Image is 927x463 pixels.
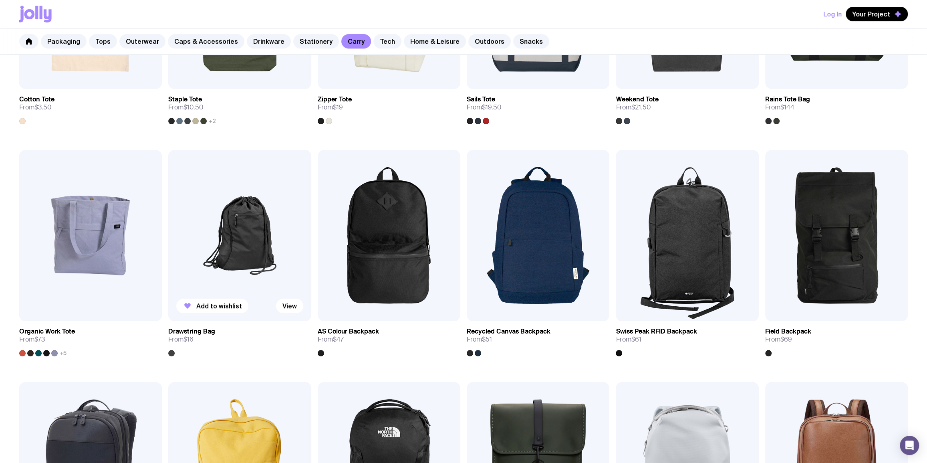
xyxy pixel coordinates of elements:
a: Stationery [293,34,339,49]
a: Staple ToteFrom$10.50+2 [168,89,311,124]
span: $61 [631,335,641,344]
a: AS Colour BackpackFrom$47 [318,321,460,356]
a: Organic Work ToteFrom$73+5 [19,321,162,356]
span: Your Project [852,10,890,18]
a: Home & Leisure [404,34,466,49]
span: $21.50 [631,103,651,111]
span: +2 [208,118,216,124]
h3: Sails Tote [467,95,495,103]
a: Outdoors [468,34,511,49]
span: $16 [183,335,193,344]
h3: Cotton Tote [19,95,54,103]
button: Add to wishlist [176,299,248,313]
span: $51 [482,335,492,344]
span: $69 [780,335,792,344]
a: Drinkware [247,34,291,49]
span: From [467,103,502,111]
span: From [19,336,45,344]
h3: AS Colour Backpack [318,328,379,336]
a: Outerwear [119,34,165,49]
span: $73 [34,335,45,344]
span: Add to wishlist [196,302,242,310]
span: From [765,103,794,111]
span: From [168,336,193,344]
a: Drawstring BagFrom$16 [168,321,311,356]
div: Open Intercom Messenger [900,436,919,455]
a: Tops [89,34,117,49]
a: Swiss Peak RFID BackpackFrom$61 [616,321,758,356]
span: $3.50 [34,103,52,111]
span: $19 [333,103,343,111]
a: View [276,299,303,313]
a: Zipper ToteFrom$19 [318,89,460,124]
h3: Zipper Tote [318,95,352,103]
a: Caps & Accessories [168,34,244,49]
a: Weekend ToteFrom$21.50 [616,89,758,124]
h3: Organic Work Tote [19,328,75,336]
a: Snacks [513,34,549,49]
a: Tech [373,34,401,49]
span: From [467,336,492,344]
h3: Swiss Peak RFID Backpack [616,328,697,336]
h3: Recycled Canvas Backpack [467,328,550,336]
a: Recycled Canvas BackpackFrom$51 [467,321,609,356]
h3: Weekend Tote [616,95,658,103]
span: $10.50 [183,103,204,111]
a: Carry [341,34,371,49]
span: From [318,336,344,344]
button: Log In [823,7,842,21]
button: Your Project [846,7,908,21]
a: Field BackpackFrom$69 [765,321,908,356]
span: From [318,103,343,111]
span: From [765,336,792,344]
span: From [19,103,52,111]
span: From [616,103,651,111]
span: $144 [780,103,794,111]
a: Packaging [41,34,87,49]
a: Sails ToteFrom$19.50 [467,89,609,124]
span: $47 [333,335,344,344]
span: From [168,103,204,111]
h3: Staple Tote [168,95,202,103]
h3: Rains Tote Bag [765,95,810,103]
a: Rains Tote BagFrom$144 [765,89,908,124]
span: From [616,336,641,344]
span: $19.50 [482,103,502,111]
a: Cotton ToteFrom$3.50 [19,89,162,124]
h3: Field Backpack [765,328,811,336]
h3: Drawstring Bag [168,328,215,336]
span: +5 [59,350,67,356]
